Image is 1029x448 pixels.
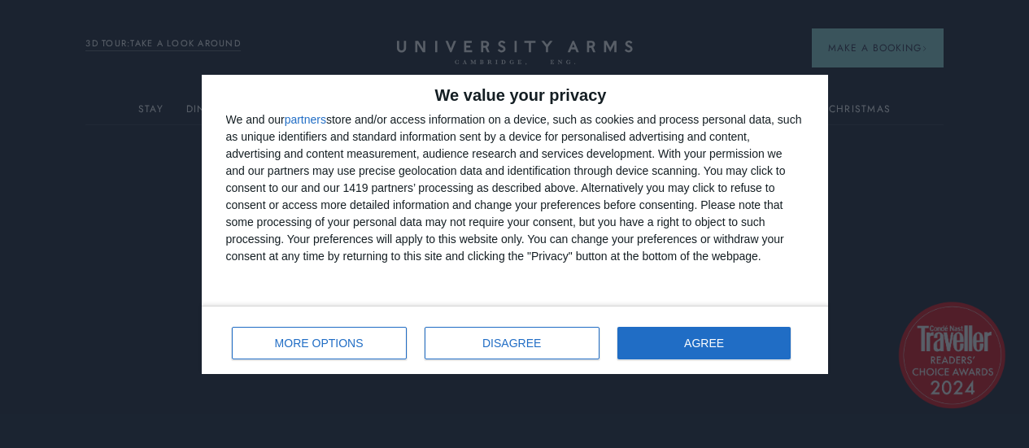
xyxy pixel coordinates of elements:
div: qc-cmp2-ui [202,75,828,374]
h2: We value your privacy [226,87,804,103]
div: We and our store and/or access information on a device, such as cookies and process personal data... [226,111,804,265]
button: DISAGREE [425,327,600,359]
span: DISAGREE [482,337,541,349]
button: AGREE [617,327,791,359]
span: MORE OPTIONS [275,337,364,349]
span: AGREE [684,337,724,349]
button: partners [285,114,326,125]
button: MORE OPTIONS [232,327,407,359]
